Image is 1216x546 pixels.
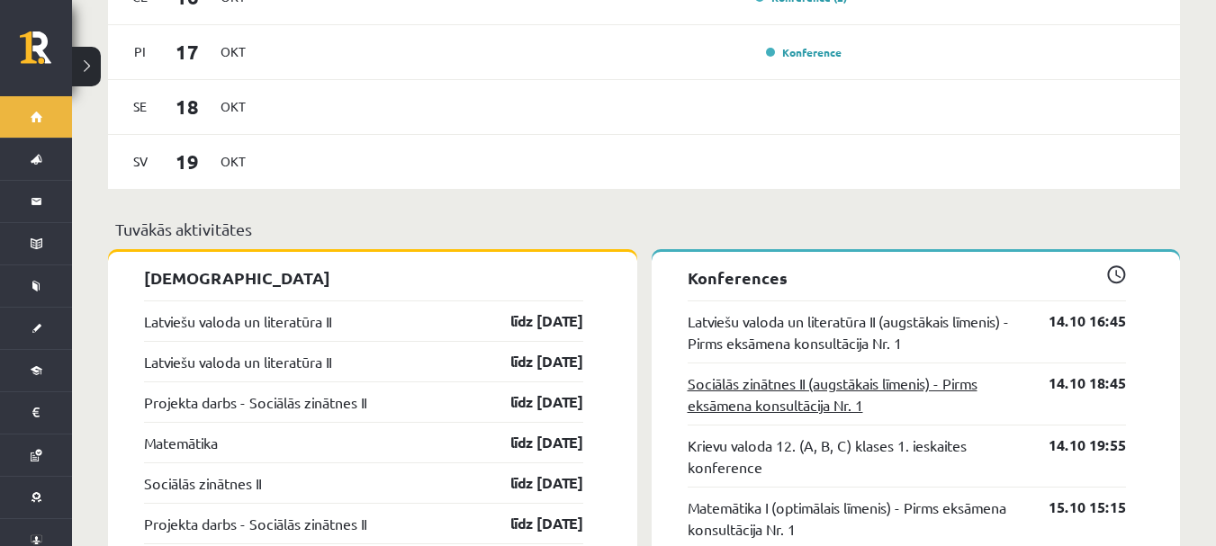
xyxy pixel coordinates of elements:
[688,497,1022,540] a: Matemātika I (optimālais līmenis) - Pirms eksāmena konsultācija Nr. 1
[479,310,583,332] a: līdz [DATE]
[688,372,1022,416] a: Sociālās zinātnes II (augstākais līmenis) - Pirms eksāmena konsultācija Nr. 1
[1022,310,1126,332] a: 14.10 16:45
[144,265,583,290] p: [DEMOGRAPHIC_DATA]
[688,310,1022,354] a: Latviešu valoda un literatūra II (augstākais līmenis) - Pirms eksāmena konsultācija Nr. 1
[159,37,215,67] span: 17
[122,148,159,175] span: Sv
[1022,497,1126,518] a: 15.10 15:15
[479,351,583,372] a: līdz [DATE]
[144,472,261,494] a: Sociālās zinātnes II
[1022,434,1126,456] a: 14.10 19:55
[479,513,583,534] a: līdz [DATE]
[214,38,252,66] span: Okt
[122,93,159,121] span: Se
[479,432,583,453] a: līdz [DATE]
[20,31,72,76] a: Rīgas 1. Tālmācības vidusskola
[1022,372,1126,394] a: 14.10 18:45
[122,38,159,66] span: Pi
[144,432,218,453] a: Matemātika
[159,147,215,176] span: 19
[688,265,1127,290] p: Konferences
[144,513,366,534] a: Projekta darbs - Sociālās zinātnes II
[766,45,842,59] a: Konference
[479,391,583,413] a: līdz [DATE]
[144,351,331,372] a: Latviešu valoda un literatūra II
[159,92,215,121] span: 18
[214,148,252,175] span: Okt
[144,310,331,332] a: Latviešu valoda un literatūra II
[214,93,252,121] span: Okt
[144,391,366,413] a: Projekta darbs - Sociālās zinātnes II
[688,434,1022,478] a: Krievu valoda 12. (A, B, C) klases 1. ieskaites konference
[479,472,583,494] a: līdz [DATE]
[115,217,1173,241] p: Tuvākās aktivitātes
